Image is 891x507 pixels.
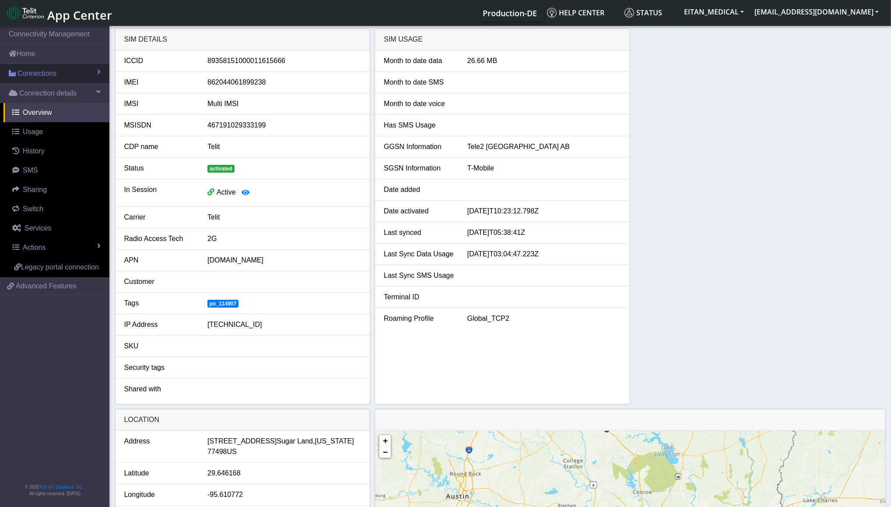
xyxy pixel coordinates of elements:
[217,188,236,196] span: Active
[118,184,201,201] div: In Session
[16,281,77,291] span: Advanced Features
[679,4,749,20] button: EITAN_MEDICAL
[379,447,391,458] a: Zoom out
[201,255,368,266] div: [DOMAIN_NAME]
[118,319,201,330] div: IP Address
[4,122,109,142] a: Usage
[21,263,99,271] span: Legacy portal connection
[118,99,201,109] div: IMSI
[207,436,277,447] span: [STREET_ADDRESS]
[375,29,630,50] div: SIM Usage
[377,184,461,195] div: Date added
[116,409,370,431] div: LOCATION
[23,167,38,174] span: SMS
[621,4,679,21] a: Status
[201,99,368,109] div: Multi IMSI
[4,219,109,238] a: Services
[23,186,47,193] span: Sharing
[379,435,391,447] a: Zoom in
[7,4,111,22] a: App Center
[236,184,255,201] button: View session details
[544,4,621,21] a: Help center
[118,234,201,244] div: Radio Access Tech
[201,468,368,479] div: 29.646168
[4,103,109,122] a: Overview
[377,292,461,302] div: Terminal ID
[482,4,537,21] a: Your current platform instance
[118,362,201,373] div: Security tags
[483,8,537,18] span: Production-DE
[377,99,461,109] div: Month to date voice
[377,142,461,152] div: GGSN Information
[377,249,461,259] div: Last Sync Data Usage
[118,56,201,66] div: ICCID
[23,128,43,135] span: Usage
[118,212,201,223] div: Carrier
[118,468,201,479] div: Latitude
[461,163,628,174] div: T-Mobile
[18,68,56,79] span: Connections
[116,29,370,50] div: SIM details
[377,270,461,281] div: Last Sync SMS Usage
[461,206,628,216] div: [DATE]T10:23:12.798Z
[7,6,44,20] img: logo-telit-cinterion-gw-new.png
[201,234,368,244] div: 2G
[23,244,46,251] span: Actions
[377,120,461,131] div: Has SMS Usage
[118,384,201,394] div: Shared with
[25,224,51,232] span: Services
[118,298,201,308] div: Tags
[118,341,201,351] div: SKU
[4,142,109,161] a: History
[201,120,368,131] div: 467191029333199
[461,313,628,324] div: Global_TCP2
[315,436,354,447] span: [US_STATE]
[377,163,461,174] div: SGSN Information
[461,56,628,66] div: 26.66 MB
[547,8,557,18] img: knowledge.svg
[19,88,77,99] span: Connection details
[461,142,628,152] div: Tele2 [GEOGRAPHIC_DATA] AB
[377,227,461,238] div: Last synced
[377,206,461,216] div: Date activated
[624,8,634,18] img: status.svg
[4,180,109,199] a: Sharing
[23,205,43,213] span: Switch
[118,77,201,88] div: IMEI
[118,120,201,131] div: MSISDN
[377,77,461,88] div: Month to date SMS
[377,313,461,324] div: Roaming Profile
[23,147,45,155] span: History
[201,142,368,152] div: Telit
[201,56,368,66] div: 89358151000011615666
[207,300,239,308] span: po_114907
[4,161,109,180] a: SMS
[624,8,662,18] span: Status
[118,436,201,457] div: Address
[749,4,884,20] button: [EMAIL_ADDRESS][DOMAIN_NAME]
[227,447,237,457] span: US
[461,249,628,259] div: [DATE]T03:04:47.223Z
[39,485,83,489] a: Telit IoT Solutions, Inc.
[23,109,52,116] span: Overview
[207,165,235,173] span: activated
[461,227,628,238] div: [DATE]T05:38:41Z
[201,489,368,500] div: -95.610772
[377,56,461,66] div: Month to date data
[201,77,368,88] div: 862044061899238
[277,436,315,447] span: Sugar Land,
[207,447,227,457] span: 77498
[4,238,109,257] a: Actions
[201,319,368,330] div: [TECHNICAL_ID]
[118,163,201,174] div: Status
[118,277,201,287] div: Customer
[547,8,604,18] span: Help center
[201,212,368,223] div: Telit
[118,142,201,152] div: CDP name
[4,199,109,219] a: Switch
[118,255,201,266] div: APN
[47,7,112,23] span: App Center
[118,489,201,500] div: Longitude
